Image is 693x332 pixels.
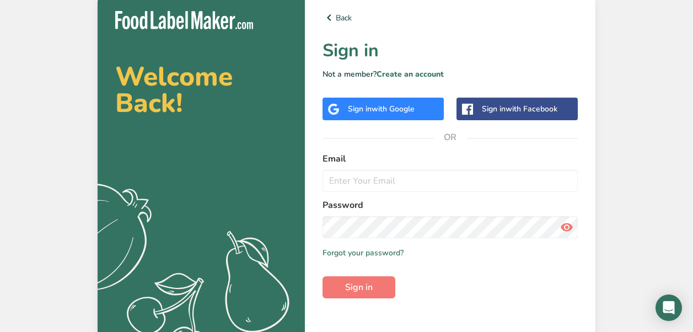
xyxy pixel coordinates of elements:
div: Sign in [482,103,557,115]
a: Back [323,11,578,24]
span: with Facebook [506,104,557,114]
a: Forgot your password? [323,247,404,259]
h1: Sign in [323,38,578,64]
div: Sign in [348,103,415,115]
h2: Welcome Back! [115,63,287,116]
p: Not a member? [323,68,578,80]
span: Sign in [345,281,373,294]
label: Email [323,152,578,165]
span: OR [434,121,467,154]
input: Enter Your Email [323,170,578,192]
img: Food Label Maker [115,11,253,29]
a: Create an account [377,69,444,79]
div: Open Intercom Messenger [656,294,682,321]
button: Sign in [323,276,395,298]
span: with Google [372,104,415,114]
label: Password [323,199,578,212]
